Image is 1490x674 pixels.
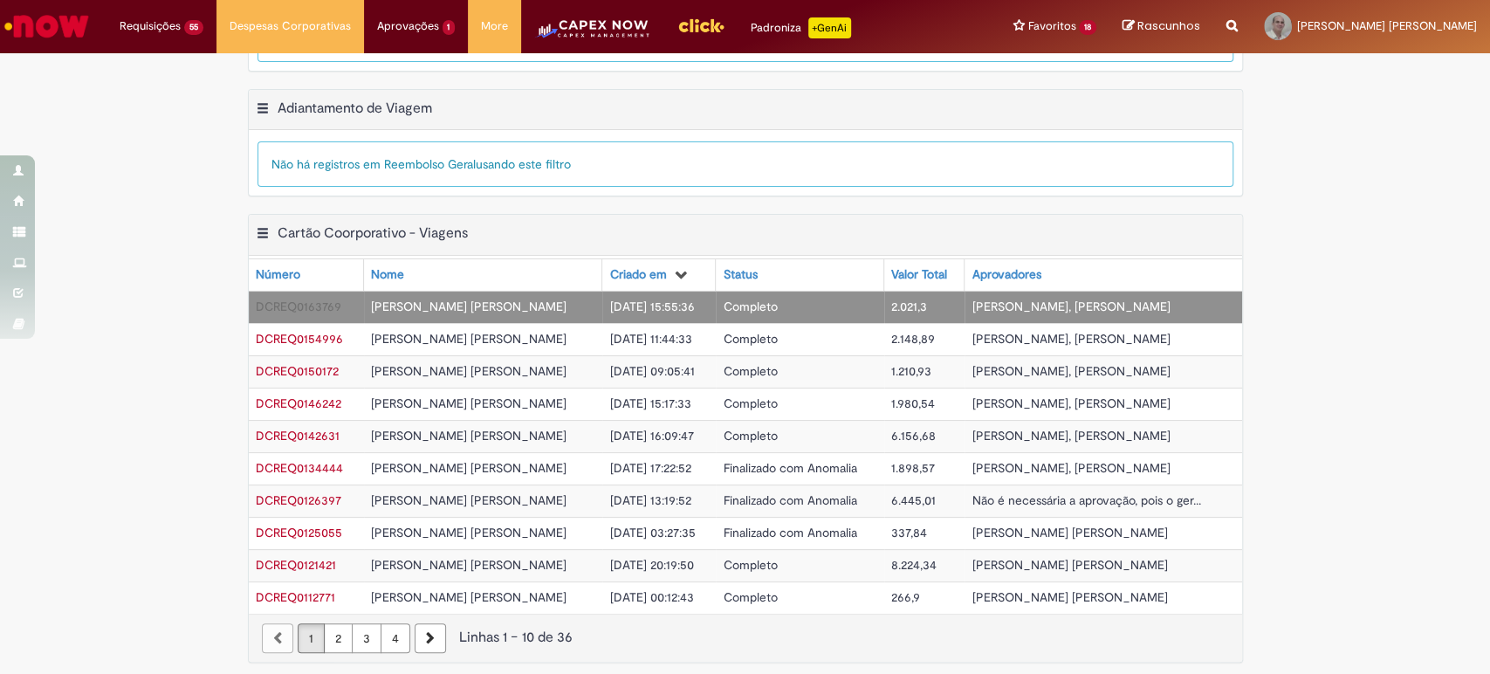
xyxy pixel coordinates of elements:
[723,557,777,573] span: Completo
[972,557,1167,573] span: [PERSON_NAME] [PERSON_NAME]
[256,100,270,122] button: Adiantamento de Viagem Menu de contexto
[371,428,566,444] span: [PERSON_NAME] [PERSON_NAME]
[256,363,339,379] a: Abrir Registro: DCREQ0150172
[371,363,566,379] span: [PERSON_NAME] [PERSON_NAME]
[972,299,1170,314] span: [PERSON_NAME], [PERSON_NAME]
[1079,20,1096,35] span: 18
[256,589,335,605] span: DCREQ0112771
[972,460,1170,476] span: [PERSON_NAME], [PERSON_NAME]
[609,363,694,379] span: [DATE] 09:05:41
[609,331,691,347] span: [DATE] 11:44:33
[371,299,566,314] span: [PERSON_NAME] [PERSON_NAME]
[256,299,341,314] span: DCREQ0163769
[609,557,693,573] span: [DATE] 20:19:50
[723,331,777,347] span: Completo
[1297,18,1477,33] span: [PERSON_NAME] [PERSON_NAME]
[371,557,566,573] span: [PERSON_NAME] [PERSON_NAME]
[609,525,695,540] span: [DATE] 03:27:35
[808,17,851,38] p: +GenAi
[723,363,777,379] span: Completo
[256,557,336,573] a: Abrir Registro: DCREQ0121421
[972,492,1200,508] span: Não é necessária a aprovação, pois o ger...
[891,525,927,540] span: 337,84
[2,9,92,44] img: ServiceNow
[256,589,335,605] a: Abrir Registro: DCREQ0112771
[256,395,341,411] span: DCREQ0146242
[723,589,777,605] span: Completo
[230,17,351,35] span: Despesas Corporativas
[371,492,566,508] span: [PERSON_NAME] [PERSON_NAME]
[256,460,343,476] a: Abrir Registro: DCREQ0134444
[891,395,935,411] span: 1.980,54
[256,428,340,444] a: Abrir Registro: DCREQ0142631
[381,623,410,653] a: Página 4
[1137,17,1200,34] span: Rascunhos
[257,141,1233,187] div: Não há registros em Reembolso Geral
[891,363,931,379] span: 1.210,93
[534,17,650,52] img: CapexLogo5.png
[324,623,353,653] a: Página 2
[256,525,342,540] a: Abrir Registro: DCREQ0125055
[256,492,341,508] a: Abrir Registro: DCREQ0126397
[891,428,936,444] span: 6.156,68
[371,395,566,411] span: [PERSON_NAME] [PERSON_NAME]
[371,525,566,540] span: [PERSON_NAME] [PERSON_NAME]
[751,17,851,38] div: Padroniza
[723,266,757,284] div: Status
[278,224,468,242] h2: Cartão Coorporativo - Viagens
[972,525,1167,540] span: [PERSON_NAME] [PERSON_NAME]
[256,331,343,347] span: DCREQ0154996
[972,589,1167,605] span: [PERSON_NAME] [PERSON_NAME]
[891,299,927,314] span: 2.021,3
[723,428,777,444] span: Completo
[256,428,340,444] span: DCREQ0142631
[723,525,856,540] span: Finalizado com Anomalia
[677,12,724,38] img: click_logo_yellow_360x200.png
[609,299,694,314] span: [DATE] 15:55:36
[371,266,404,284] div: Nome
[891,492,936,508] span: 6.445,01
[371,589,566,605] span: [PERSON_NAME] [PERSON_NAME]
[609,589,693,605] span: [DATE] 00:12:43
[262,628,1229,648] div: Linhas 1 − 10 de 36
[609,460,690,476] span: [DATE] 17:22:52
[609,492,690,508] span: [DATE] 13:19:52
[256,492,341,508] span: DCREQ0126397
[891,589,920,605] span: 266,9
[972,266,1040,284] div: Aprovadores
[298,623,325,653] a: Página 1
[891,266,947,284] div: Valor Total
[972,428,1170,444] span: [PERSON_NAME], [PERSON_NAME]
[609,428,693,444] span: [DATE] 16:09:47
[891,331,935,347] span: 2.148,89
[371,460,566,476] span: [PERSON_NAME] [PERSON_NAME]
[256,224,270,247] button: Cartão Coorporativo - Viagens Menu de contexto
[415,623,446,653] a: Próxima página
[723,395,777,411] span: Completo
[256,525,342,540] span: DCREQ0125055
[120,17,181,35] span: Requisições
[249,614,1242,662] nav: paginação
[256,299,341,314] a: Abrir Registro: DCREQ0163769
[609,395,690,411] span: [DATE] 15:17:33
[256,395,341,411] a: Abrir Registro: DCREQ0146242
[352,623,381,653] a: Página 3
[256,460,343,476] span: DCREQ0134444
[371,331,566,347] span: [PERSON_NAME] [PERSON_NAME]
[723,492,856,508] span: Finalizado com Anomalia
[891,557,937,573] span: 8.224,34
[377,17,439,35] span: Aprovações
[256,363,339,379] span: DCREQ0150172
[891,460,935,476] span: 1.898,57
[256,557,336,573] span: DCREQ0121421
[256,331,343,347] a: Abrir Registro: DCREQ0154996
[1027,17,1075,35] span: Favoritos
[278,100,432,117] h2: Adiantamento de Viagem
[972,395,1170,411] span: [PERSON_NAME], [PERSON_NAME]
[609,266,666,284] div: Criado em
[972,331,1170,347] span: [PERSON_NAME], [PERSON_NAME]
[723,299,777,314] span: Completo
[256,266,300,284] div: Número
[1123,18,1200,35] a: Rascunhos
[184,20,203,35] span: 55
